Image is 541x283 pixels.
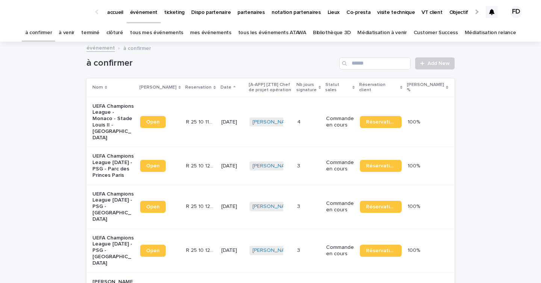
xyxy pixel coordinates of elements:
[86,185,460,229] tr: UEFA Champions League [DATE] - PSG - [GEOGRAPHIC_DATA]OpenR 25 10 1238R 25 10 1238 [DATE][PERSON_...
[326,160,354,172] p: Commande en cours
[139,83,177,92] p: [PERSON_NAME]
[92,191,134,223] p: UEFA Champions League [DATE] - PSG - [GEOGRAPHIC_DATA]
[238,24,306,42] a: tous les événements ATAWA
[221,119,243,125] p: [DATE]
[415,57,455,69] a: Add New
[86,229,460,272] tr: UEFA Champions League [DATE] - PSG - [GEOGRAPHIC_DATA]OpenR 25 10 1239R 25 10 1239 [DATE][PERSON_...
[221,83,231,92] p: Date
[221,247,243,254] p: [DATE]
[146,163,160,169] span: Open
[252,203,293,210] a: [PERSON_NAME]
[140,201,166,213] a: Open
[408,117,422,125] p: 100%
[408,202,422,210] p: 100%
[221,163,243,169] p: [DATE]
[360,201,402,213] a: Réservation
[249,81,292,95] p: [A-APP] [ZTB] Chef de projet opération
[414,24,458,42] a: Customer Success
[81,24,100,42] a: terminé
[366,204,396,209] span: Réservation
[366,248,396,253] span: Réservation
[408,246,422,254] p: 100%
[92,103,134,141] p: UEFA Champions League - Monaco - Stade Louis II - [GEOGRAPHIC_DATA]
[86,58,336,69] h1: à confirmer
[221,203,243,210] p: [DATE]
[359,81,398,95] p: Réservation client
[326,116,354,128] p: Commande en cours
[15,5,88,20] img: Ls34BcGeRexTGTNfXpUC
[190,24,231,42] a: mes événements
[297,117,302,125] p: 4
[146,119,160,125] span: Open
[366,119,396,125] span: Réservation
[297,161,302,169] p: 3
[360,245,402,257] a: Réservation
[339,57,411,69] input: Search
[92,83,103,92] p: Nom
[357,24,407,42] a: Médiatisation à venir
[325,81,351,95] p: Statut sales
[297,202,302,210] p: 3
[408,161,422,169] p: 100%
[428,61,450,66] span: Add New
[252,163,293,169] a: [PERSON_NAME]
[106,24,123,42] a: clôturé
[86,43,115,52] a: événement
[130,24,183,42] a: tous mes événements
[465,24,516,42] a: Médiatisation relance
[25,24,52,42] a: à confirmer
[92,153,134,178] p: UEFA Champions League [DATE] - PSG - Parc des Princes Paris
[297,246,302,254] p: 3
[366,163,396,169] span: Réservation
[86,97,460,147] tr: UEFA Champions League - Monaco - Stade Louis II - [GEOGRAPHIC_DATA]OpenR 25 10 1166R 25 10 1166 [...
[59,24,74,42] a: à venir
[140,245,166,257] a: Open
[92,235,134,266] p: UEFA Champions League [DATE] - PSG - [GEOGRAPHIC_DATA]
[140,116,166,128] a: Open
[360,160,402,172] a: Réservation
[186,202,216,210] p: R 25 10 1238
[146,248,160,253] span: Open
[360,116,402,128] a: Réservation
[185,83,212,92] p: Reservation
[407,81,444,95] p: [PERSON_NAME] %
[146,204,160,209] span: Open
[123,44,151,52] p: à confirmer
[510,6,522,18] div: FD
[140,160,166,172] a: Open
[186,161,216,169] p: R 25 10 1237
[186,117,216,125] p: R 25 10 1166
[326,200,354,213] p: Commande en cours
[252,119,293,125] a: [PERSON_NAME]
[252,247,293,254] a: [PERSON_NAME]
[296,81,317,95] p: Nb jours signature
[313,24,351,42] a: Bibliothèque 3D
[186,246,216,254] p: R 25 10 1239
[86,147,460,185] tr: UEFA Champions League [DATE] - PSG - Parc des Princes ParisOpenR 25 10 1237R 25 10 1237 [DATE][PE...
[326,244,354,257] p: Commande en cours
